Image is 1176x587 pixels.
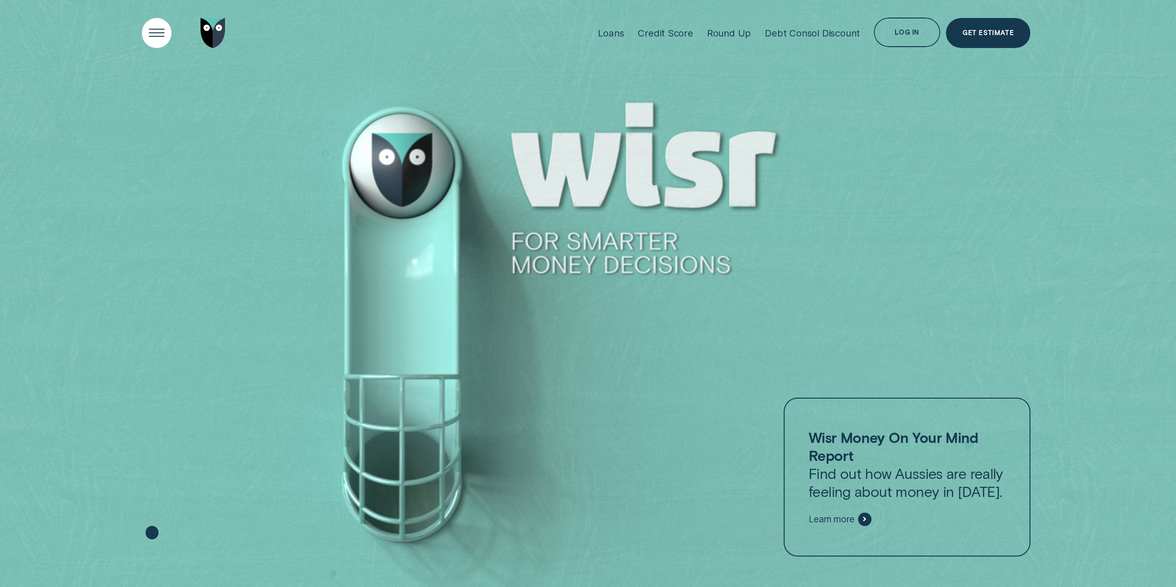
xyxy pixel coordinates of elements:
[809,428,1005,500] p: Find out how Aussies are really feeling about money in [DATE].
[765,27,860,39] div: Debt Consol Discount
[201,18,225,48] img: Wisr
[638,27,693,39] div: Credit Score
[598,27,624,39] div: Loans
[946,18,1030,48] a: Get Estimate
[784,398,1030,556] a: Wisr Money On Your Mind ReportFind out how Aussies are really feeling about money in [DATE].Learn...
[707,27,751,39] div: Round Up
[142,18,172,48] button: Open Menu
[809,514,854,525] span: Learn more
[874,18,940,48] button: Log in
[809,429,978,464] strong: Wisr Money On Your Mind Report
